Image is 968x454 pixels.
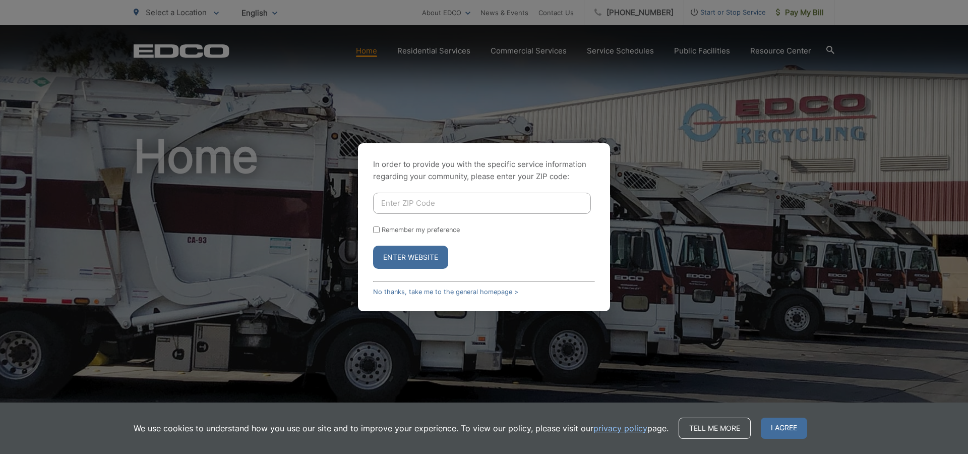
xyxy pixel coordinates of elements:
label: Remember my preference [382,226,460,234]
a: privacy policy [593,422,647,434]
a: Tell me more [679,418,751,439]
p: In order to provide you with the specific service information regarding your community, please en... [373,158,595,183]
button: Enter Website [373,246,448,269]
p: We use cookies to understand how you use our site and to improve your experience. To view our pol... [134,422,669,434]
input: Enter ZIP Code [373,193,591,214]
a: No thanks, take me to the general homepage > [373,288,518,296]
span: I agree [761,418,807,439]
